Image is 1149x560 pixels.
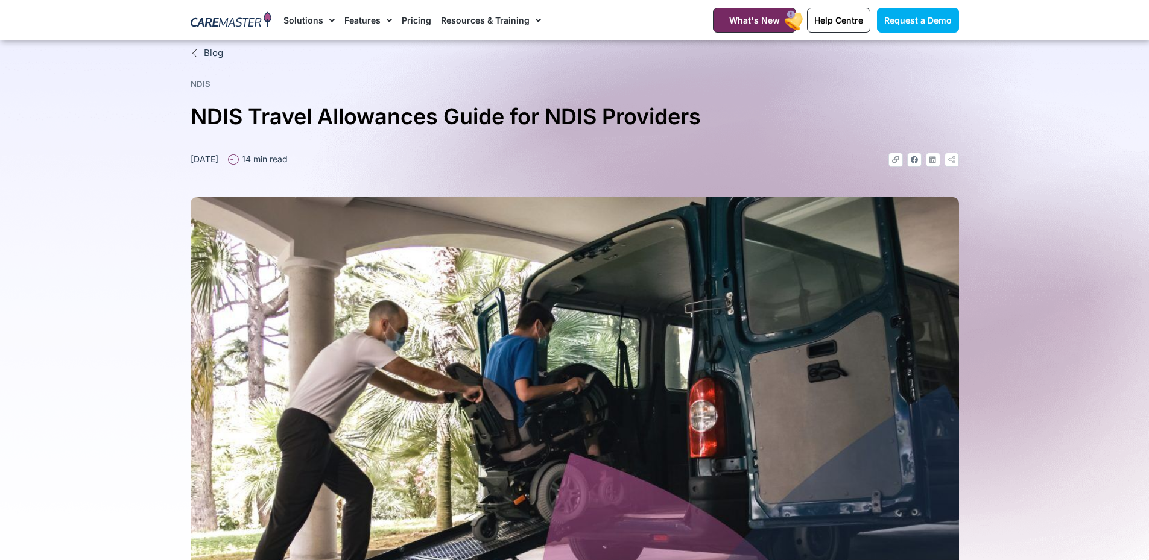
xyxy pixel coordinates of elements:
time: [DATE] [191,154,218,164]
img: CareMaster Logo [191,11,272,30]
a: Request a Demo [877,8,959,33]
span: Blog [201,46,223,60]
span: 14 min read [239,153,288,165]
h1: NDIS Travel Allowances Guide for NDIS Providers [191,99,959,134]
a: What's New [713,8,796,33]
span: What's New [729,15,780,25]
a: NDIS [191,79,210,89]
span: Help Centre [814,15,863,25]
span: Request a Demo [884,15,952,25]
a: Help Centre [807,8,870,33]
a: Blog [191,46,959,60]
